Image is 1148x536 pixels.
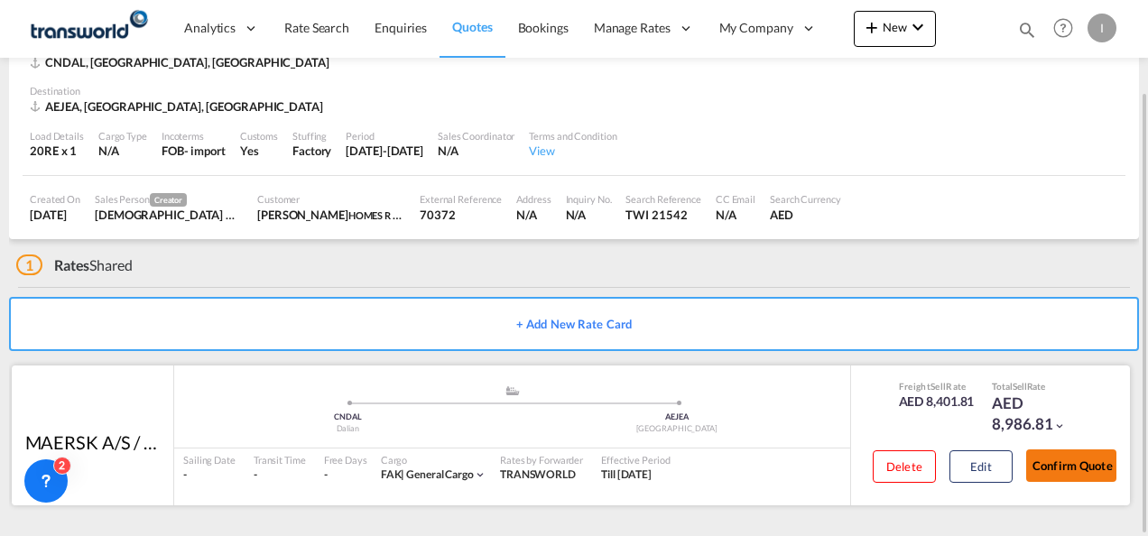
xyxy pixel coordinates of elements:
div: - [183,467,236,483]
div: Search Currency [770,192,841,206]
div: AEJEA [513,411,842,423]
button: Confirm Quote [1026,449,1116,482]
span: | [401,467,404,481]
div: Customer [257,192,405,206]
div: Cargo [381,453,486,467]
div: Total Rate [992,380,1082,393]
div: N/A [516,207,551,223]
span: CNDAL, [GEOGRAPHIC_DATA], [GEOGRAPHIC_DATA] [45,55,329,69]
div: Irishi Kiran [95,207,243,223]
span: Help [1048,13,1079,43]
div: 31 Aug 2025 [346,143,423,159]
div: Incoterms [162,129,226,143]
span: FAK [381,467,407,481]
div: AEJEA, Jebel Ali, Middle East [30,98,328,115]
div: TWI 21542 [625,207,700,223]
div: 20 Aug 2025 [30,207,80,223]
span: Quotes [452,19,492,34]
div: Shared [16,255,133,275]
div: Sales Coordinator [438,129,514,143]
div: FOB [162,143,184,159]
span: Rate Search [284,20,349,35]
md-icon: icon-plus 400-fg [861,16,883,38]
span: Analytics [184,19,236,37]
div: 20RE x 1 [30,143,84,159]
div: Effective Period [601,453,670,467]
md-icon: icon-chevron-down [1053,420,1066,432]
div: Period [346,129,423,143]
div: Freight Rate [899,380,975,393]
div: Terms and Condition [529,129,616,143]
span: TRANSWORLD [500,467,576,481]
div: AED 8,986.81 [992,393,1082,436]
div: Customs [240,129,278,143]
md-icon: icon-chevron-down [474,468,486,481]
div: CNDAL [183,411,513,423]
div: Address [516,192,551,206]
span: HOMES R US TRADING LLC [348,208,469,222]
div: Cargo Type [98,129,147,143]
button: icon-plus 400-fgNewicon-chevron-down [854,11,936,47]
span: Sell [930,381,946,392]
div: AED 8,401.81 [899,393,975,411]
div: general cargo [381,467,474,483]
span: Till [DATE] [601,467,652,481]
div: Rates by Forwarder [500,453,583,467]
div: View [529,143,616,159]
div: - [254,467,306,483]
div: Factory Stuffing [292,143,331,159]
div: Stuffing [292,129,331,143]
div: CNDAL, Dalian, Asia Pacific [30,54,334,70]
span: Manage Rates [594,19,671,37]
div: Till 30 Aug 2025 [601,467,652,483]
div: - [324,467,328,483]
div: CC Email [716,192,755,206]
div: N/A [716,207,755,223]
div: Help [1048,13,1088,45]
div: N/A [98,143,147,159]
div: - import [184,143,226,159]
div: Abhay S [257,207,405,223]
div: icon-magnify [1017,20,1037,47]
span: Sell [1013,381,1027,392]
span: Creator [150,193,187,207]
div: Sales Person [95,192,243,207]
span: Enquiries [375,20,427,35]
span: My Company [719,19,793,37]
button: Edit [949,450,1013,483]
md-icon: icon-magnify [1017,20,1037,40]
span: New [861,20,929,34]
div: N/A [566,207,612,223]
div: Load Details [30,129,84,143]
div: MAERSK A/S / TDWC-DUBAI [25,430,161,455]
div: I [1088,14,1116,42]
span: Bookings [518,20,569,35]
img: f753ae806dec11f0841701cdfdf085c0.png [27,8,149,49]
button: Delete [873,450,936,483]
div: Sailing Date [183,453,236,467]
div: AED [770,207,841,223]
md-icon: icon-chevron-down [907,16,929,38]
div: External Reference [420,192,502,206]
div: Destination [30,84,1118,97]
div: TRANSWORLD [500,467,583,483]
div: Inquiry No. [566,192,612,206]
div: N/A [438,143,514,159]
div: Free Days [324,453,367,467]
div: 70372 [420,207,502,223]
div: Transit Time [254,453,306,467]
div: Search Reference [625,192,700,206]
div: Dalian [183,423,513,435]
div: Yes [240,143,278,159]
div: [GEOGRAPHIC_DATA] [513,423,842,435]
span: 1 [16,254,42,275]
md-icon: assets/icons/custom/ship-fill.svg [502,386,523,395]
button: + Add New Rate Card [9,297,1139,351]
span: Rates [54,256,90,273]
div: Created On [30,192,80,206]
